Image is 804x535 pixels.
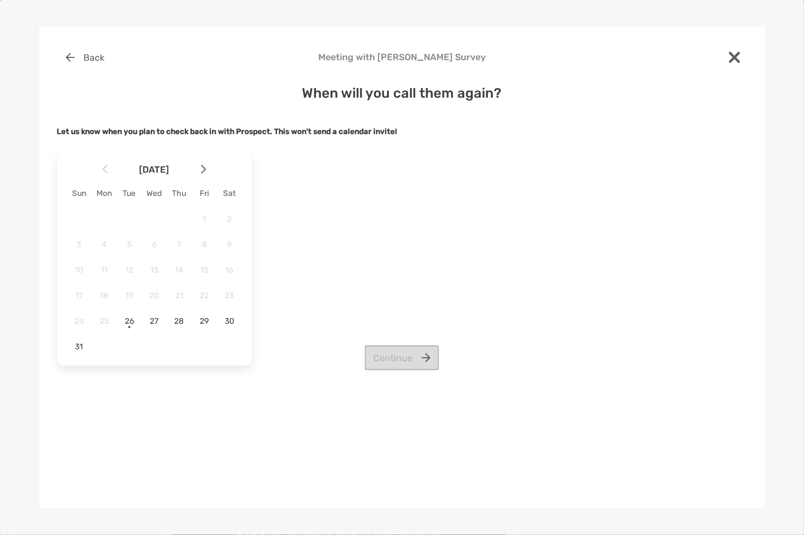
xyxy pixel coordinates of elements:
[66,53,75,62] img: button icon
[170,265,189,275] span: 14
[170,291,189,300] span: 21
[170,316,189,326] span: 28
[220,214,239,224] span: 2
[145,265,164,275] span: 13
[117,189,142,198] div: Tue
[142,189,167,198] div: Wed
[57,127,747,136] h5: Let us know when you plan to check back in with Prospect.
[275,127,398,136] strong: This won't send a calendar invite!
[195,240,214,249] span: 8
[217,189,242,198] div: Sat
[95,265,114,275] span: 11
[67,189,92,198] div: Sun
[92,189,117,198] div: Mon
[110,164,199,175] span: [DATE]
[145,240,164,249] span: 6
[220,240,239,249] span: 9
[120,265,139,275] span: 12
[120,240,139,249] span: 5
[95,240,114,249] span: 4
[70,265,89,275] span: 10
[195,214,214,224] span: 1
[729,52,740,63] img: close modal
[120,316,139,326] span: 26
[57,52,747,62] h4: Meeting with [PERSON_NAME] Survey
[70,342,89,352] span: 31
[195,265,214,275] span: 15
[57,85,747,101] h4: When will you call them again?
[195,316,214,326] span: 29
[201,165,207,174] img: Arrow icon
[220,291,239,300] span: 23
[192,189,217,198] div: Fri
[145,316,164,326] span: 27
[95,291,114,300] span: 18
[70,291,89,300] span: 17
[70,240,89,249] span: 3
[70,316,89,326] span: 24
[95,316,114,326] span: 25
[220,265,239,275] span: 16
[220,316,239,326] span: 30
[145,291,164,300] span: 20
[102,165,108,174] img: Arrow icon
[167,189,192,198] div: Thu
[195,291,214,300] span: 22
[57,45,113,70] button: Back
[120,291,139,300] span: 19
[170,240,189,249] span: 7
